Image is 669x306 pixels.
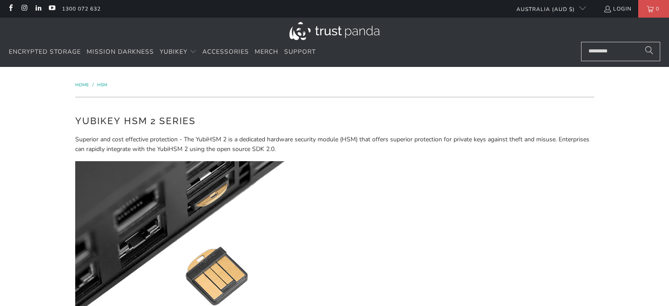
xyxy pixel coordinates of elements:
span: Merch [255,48,278,56]
span: Accessories [202,48,249,56]
a: Trust Panda Australia on YouTube [48,5,55,12]
h2: YubiKey HSM 2 Series [75,114,594,128]
span: Home [75,82,89,88]
a: Login [603,4,632,14]
span: / [92,82,94,88]
a: HSM [97,82,107,88]
a: Encrypted Storage [9,42,81,63]
img: Trust Panda Australia [289,22,380,40]
a: Support [284,42,316,63]
summary: YubiKey [160,42,197,63]
span: YubiKey [160,48,187,56]
span: Encrypted Storage [9,48,81,56]
a: 1300 072 632 [62,4,101,14]
button: Search [638,42,660,61]
a: Trust Panda Australia on Instagram [20,5,28,12]
nav: Translation missing: en.navigation.header.main_nav [9,42,316,63]
a: Trust Panda Australia on LinkedIn [34,5,42,12]
a: Merch [255,42,278,63]
a: Accessories [202,42,249,63]
span: Support [284,48,316,56]
input: Search... [581,42,660,61]
a: Home [75,82,90,88]
span: Mission Darkness [87,48,154,56]
a: Trust Panda Australia on Facebook [7,5,14,12]
a: Mission Darkness [87,42,154,63]
p: Superior and cost effective protection - The YubiHSM 2 is a dedicated hardware security module (H... [75,135,594,155]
